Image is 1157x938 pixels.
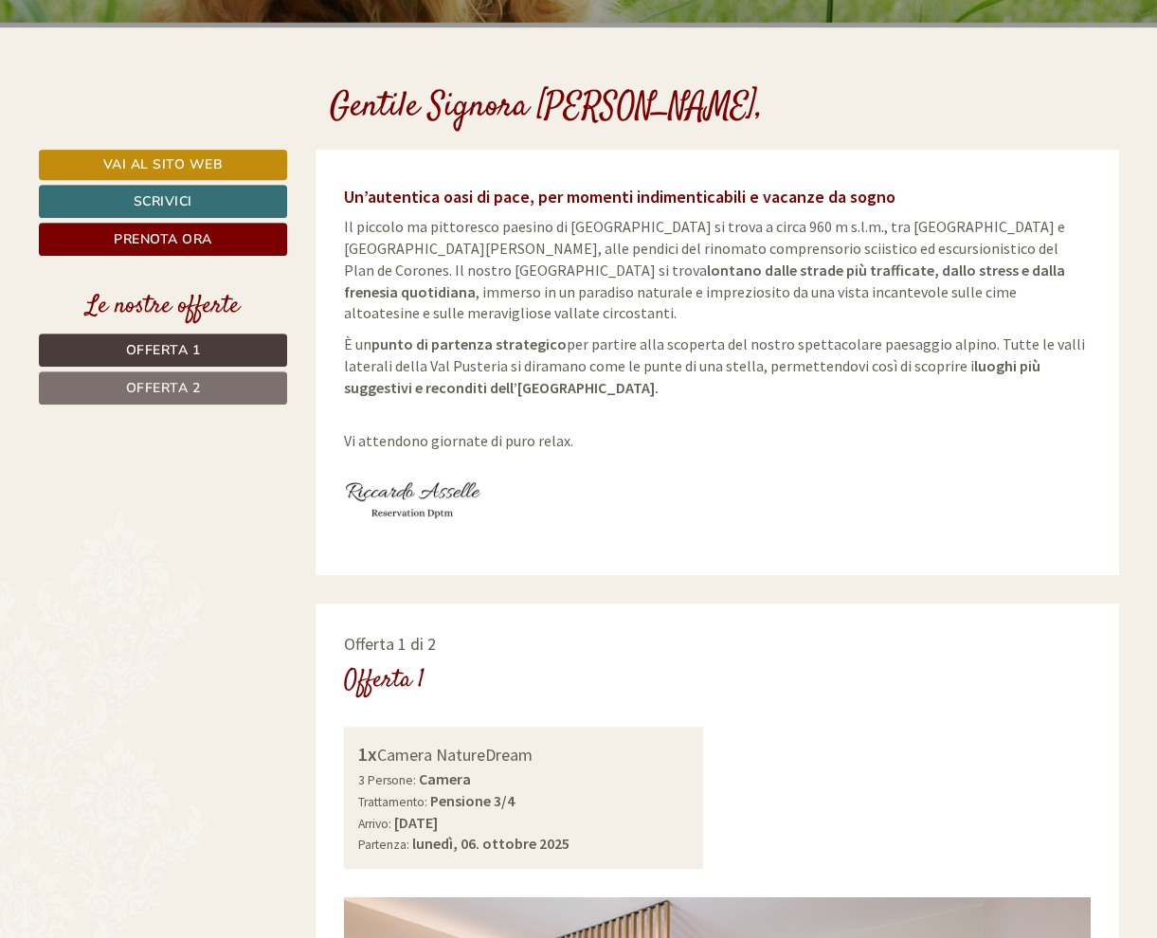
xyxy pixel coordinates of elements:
[358,794,427,810] small: Trattamento:
[344,663,425,698] div: Offerta 1
[39,185,288,218] a: Scrivici
[39,150,288,180] a: Vai al sito web
[344,334,1085,397] span: È un per partire alla scoperta del nostro spettacolare paesaggio alpino. Tutte le valli laterali ...
[358,742,377,766] b: 1x
[430,791,515,810] b: Pensione 3/4
[358,837,409,853] small: Partenza:
[344,633,436,655] span: Offerta 1 di 2
[344,261,1065,301] strong: lontano dalle strade più trafficate, dallo stress e dalla frenesia quotidiana
[358,816,391,832] small: Arrivo:
[39,289,288,324] div: Le nostre offerte
[394,813,438,832] b: [DATE]
[344,461,482,537] img: user-152.jpg
[330,89,763,127] h1: Gentile Signora [PERSON_NAME],
[650,499,748,532] button: Invia
[371,334,567,353] strong: punto di partenza strategico
[344,409,573,450] span: Vi attendono giornate di puro relax.
[358,772,416,788] small: 3 Persone:
[344,217,1065,322] span: Il piccolo ma pittoresco paesino di [GEOGRAPHIC_DATA] si trova a circa 960 m s.l.m., tra [GEOGRAP...
[39,223,288,256] a: Prenota ora
[468,55,718,70] div: Lei
[412,834,569,853] b: lunedì, 06. ottobre 2025
[419,769,471,788] b: Camera
[468,92,718,105] small: 00:21
[459,51,732,109] div: Buon giorno, come possiamo aiutarla?
[358,741,689,768] div: Camera NatureDream
[126,341,201,359] span: Offerta 1
[126,379,201,397] span: Offerta 2
[344,186,895,207] span: Un’autentica oasi di pace, per momenti indimenticabili e vacanze da sogno
[333,14,414,46] div: venerdì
